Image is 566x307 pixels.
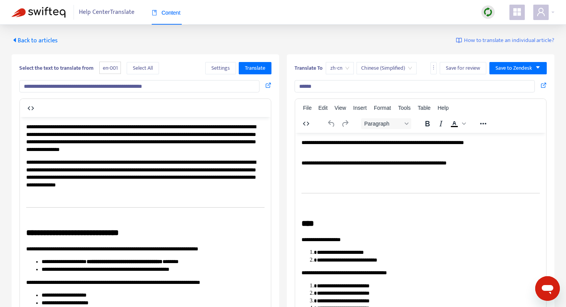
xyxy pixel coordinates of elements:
[398,105,411,111] span: Tools
[133,64,153,72] span: Select All
[353,105,367,111] span: Insert
[330,62,349,74] span: zh-cn
[489,62,547,74] button: Save to Zendeskcaret-down
[303,105,312,111] span: File
[477,118,490,129] button: Reveal or hide additional toolbar items
[152,10,157,15] span: book
[464,36,554,45] span: How to translate an individual article?
[535,276,560,301] iframe: メッセージングウィンドウの起動ボタン、進行中の会話
[295,64,323,72] b: Translate To
[318,105,328,111] span: Edit
[12,7,65,18] img: Swifteq
[338,118,352,129] button: Redo
[325,118,338,129] button: Undo
[335,105,346,111] span: View
[456,36,554,45] a: How to translate an individual article?
[496,64,532,72] span: Save to Zendesk
[374,105,391,111] span: Format
[418,105,430,111] span: Table
[79,5,134,20] span: Help Center Translate
[361,62,412,74] span: Chinese (Simplified)
[364,121,402,127] span: Paragraph
[434,118,447,129] button: Italic
[483,7,493,17] img: sync.dc5367851b00ba804db3.png
[19,64,94,72] b: Select the text to translate from
[361,118,411,129] button: Block Paragraph
[205,62,236,74] button: Settings
[535,65,541,70] span: caret-down
[239,62,271,74] button: Translate
[421,118,434,129] button: Bold
[440,62,486,74] button: Save for review
[12,35,58,46] span: Back to articles
[211,64,230,72] span: Settings
[456,37,462,44] img: image-link
[431,65,436,70] span: more
[536,7,546,17] span: user
[99,62,121,74] span: en-001
[12,37,18,43] span: caret-left
[448,118,467,129] div: Text color Black
[437,105,449,111] span: Help
[127,62,159,74] button: Select All
[512,7,522,17] span: appstore
[430,62,437,74] button: more
[152,10,181,16] span: Content
[245,64,265,72] span: Translate
[446,64,480,72] span: Save for review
